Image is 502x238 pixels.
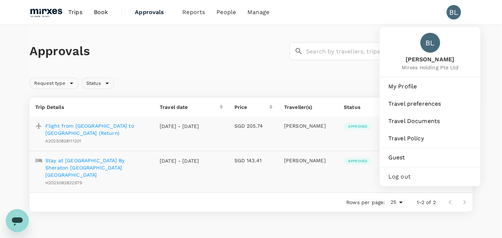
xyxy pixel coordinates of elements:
span: H2025082832979 [45,180,82,185]
a: My Profile [383,79,478,94]
div: Log out [383,169,478,185]
p: Traveller(s) [284,103,332,111]
p: [DATE] - [DATE] [160,123,199,130]
span: Travel preferences [388,100,472,108]
a: Guest [383,150,478,166]
span: [PERSON_NAME] [402,56,458,64]
span: Status [82,80,105,87]
a: Travel Policy [383,131,478,146]
div: 25 [388,197,405,207]
input: Search by travellers, trips, or destination [306,42,473,60]
span: Request type [30,80,70,87]
span: Trips [68,8,82,17]
iframe: Button to launch messaging window, conversation in progress [6,209,29,232]
p: Trip Details [35,103,148,111]
p: [DATE] - [DATE] [160,157,199,164]
p: 1–2 of 2 [417,199,436,206]
span: People [216,8,236,17]
div: Status [344,103,389,111]
a: Flight from [GEOGRAPHIC_DATA] to [GEOGRAPHIC_DATA] (Return) [45,122,148,137]
div: Status [82,78,114,89]
span: Approved [344,124,371,129]
div: Travel date [160,103,220,111]
img: Mirxes Holding Pte Ltd [29,4,63,20]
p: [PERSON_NAME] [284,157,332,164]
h1: Approvals [29,44,287,59]
span: A20250828111201 [45,138,81,144]
a: Travel Documents [383,113,478,129]
div: BL [447,5,461,19]
a: Stay at [GEOGRAPHIC_DATA] By Sheraton [GEOGRAPHIC_DATA] [GEOGRAPHIC_DATA] [45,157,148,178]
span: Book [94,8,108,17]
p: SGD 143.41 [234,157,273,164]
p: SGD 205.74 [234,122,273,129]
div: BL [420,33,440,53]
span: Mirxes Holding Pte Ltd [402,64,458,71]
span: Log out [388,172,472,181]
span: Travel Policy [388,134,472,143]
span: Manage [247,8,269,17]
span: My Profile [388,82,472,91]
div: Price [234,103,269,111]
span: Approvals [135,8,171,17]
span: Travel Documents [388,117,472,125]
span: Guest [388,153,472,162]
div: Request type [29,78,79,89]
a: Travel preferences [383,96,478,112]
span: Reports [182,8,205,17]
p: Rows per page: [346,199,385,206]
p: [PERSON_NAME] [284,122,332,129]
span: Approved [344,159,371,164]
